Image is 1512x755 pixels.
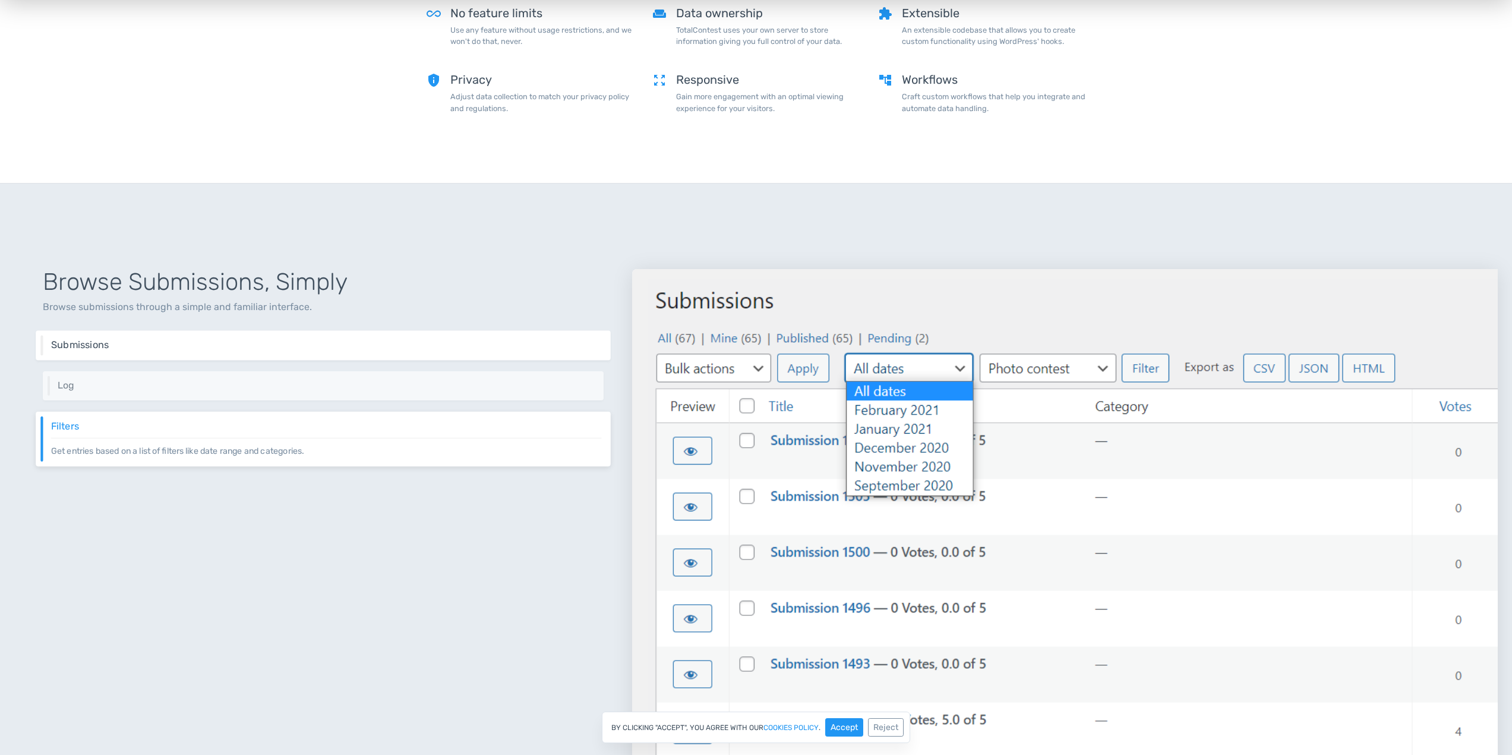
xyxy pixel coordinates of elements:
[652,7,667,56] span: weekend
[902,73,1086,86] h5: Workflows
[450,73,635,86] h5: Privacy
[450,24,635,47] p: Use any feature without usage restrictions, and we won't do that, never.
[878,73,892,123] span: account_tree
[51,340,602,350] h6: Submissions
[58,380,595,391] h6: Log
[676,91,860,113] p: Gain more engagement with an optimal viewing experience for your visitors.
[43,269,604,295] h1: Browse Submissions, Simply
[450,91,635,113] p: Adjust data collection to match your privacy policy and regulations.
[868,718,904,737] button: Reject
[427,7,441,56] span: all_inclusive
[427,73,441,123] span: privacy_tip
[676,73,860,86] h5: Responsive
[43,300,604,314] p: Browse submissions through a simple and familiar interface.
[676,7,860,20] h5: Data ownership
[902,91,1086,113] p: Craft custom workflows that help you integrate and automate data handling.
[763,724,819,731] a: cookies policy
[825,718,863,737] button: Accept
[51,438,602,457] p: Get entries based on a list of filters like date range and categories.
[676,24,860,47] p: TotalContest uses your own server to store information giving you full control of your data.
[902,24,1086,47] p: An extensible codebase that allows you to create custom functionality using WordPress' hooks.
[652,73,667,123] span: zoom_out_map
[450,7,635,20] h5: No feature limits
[51,350,602,351] p: Browse submissions through an intuitive interface.
[51,421,602,431] h6: Filters
[902,7,1086,20] h5: Extensible
[602,712,910,743] div: By clicking "Accept", you agree with our .
[878,7,892,56] span: extension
